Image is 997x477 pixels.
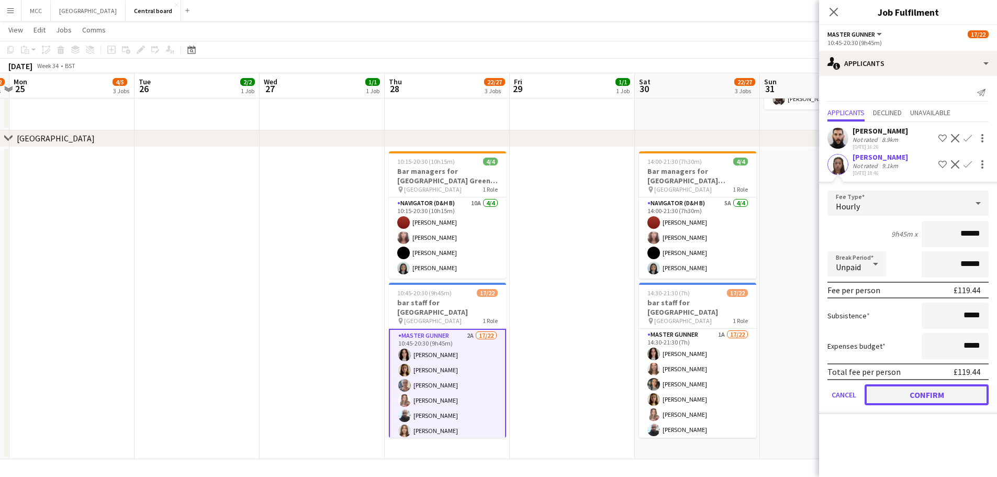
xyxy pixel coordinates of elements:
[477,289,498,297] span: 17/22
[52,23,76,37] a: Jobs
[827,367,901,377] div: Total fee per person
[727,289,748,297] span: 17/22
[819,5,997,19] h3: Job Fulfilment
[615,78,630,86] span: 1/1
[389,77,402,86] span: Thu
[485,87,505,95] div: 3 Jobs
[65,62,75,70] div: BST
[827,30,875,38] span: Master Gunner
[853,126,908,136] div: [PERSON_NAME]
[880,162,900,170] div: 9.1km
[389,151,506,279] app-job-card: 10:15-20:30 (10h15m)4/4Bar managers for [GEOGRAPHIC_DATA] Green King Day [GEOGRAPHIC_DATA]1 RoleN...
[21,1,51,21] button: MCC
[639,77,651,86] span: Sat
[637,83,651,95] span: 30
[12,83,27,95] span: 25
[647,158,702,165] span: 14:00-21:30 (7h30m)
[853,152,908,162] div: [PERSON_NAME]
[647,289,690,297] span: 14:30-21:30 (7h)
[139,77,151,86] span: Tue
[512,83,522,95] span: 29
[389,298,506,317] h3: bar staff for [GEOGRAPHIC_DATA]
[853,162,880,170] div: Not rated
[954,367,980,377] div: £119.44
[484,78,505,86] span: 22/27
[654,185,712,193] span: [GEOGRAPHIC_DATA]
[8,61,32,71] div: [DATE]
[397,289,452,297] span: 10:45-20:30 (9h45m)
[483,317,498,325] span: 1 Role
[968,30,989,38] span: 17/22
[389,283,506,438] app-job-card: 10:45-20:30 (9h45m)17/22bar staff for [GEOGRAPHIC_DATA] [GEOGRAPHIC_DATA]1 RoleMaster Gunner2A17/...
[827,285,880,295] div: Fee per person
[389,197,506,279] app-card-role: Navigator (D&H B)10A4/410:15-20:30 (10h15m)[PERSON_NAME][PERSON_NAME][PERSON_NAME][PERSON_NAME]
[8,25,23,35] span: View
[82,25,106,35] span: Comms
[483,185,498,193] span: 1 Role
[639,197,756,279] app-card-role: Navigator (D&H B)5A4/414:00-21:30 (7h30m)[PERSON_NAME][PERSON_NAME][PERSON_NAME][PERSON_NAME]
[827,39,989,47] div: 10:45-20:30 (9h45m)
[865,384,989,405] button: Confirm
[873,109,902,116] span: Declined
[733,185,748,193] span: 1 Role
[397,158,455,165] span: 10:15-20:30 (10h15m)
[827,30,883,38] button: Master Gunner
[819,51,997,76] div: Applicants
[483,158,498,165] span: 4/4
[365,78,380,86] span: 1/1
[853,170,908,176] div: [DATE] 18:46
[35,62,61,70] span: Week 34
[733,317,748,325] span: 1 Role
[514,77,522,86] span: Fri
[639,151,756,279] app-job-card: 14:00-21:30 (7h30m)4/4Bar managers for [GEOGRAPHIC_DATA] [PERSON_NAME] [GEOGRAPHIC_DATA]1 RoleNav...
[616,87,630,95] div: 1 Job
[14,77,27,86] span: Mon
[827,311,870,320] label: Subsistence
[4,23,27,37] a: View
[78,23,110,37] a: Comms
[366,87,379,95] div: 1 Job
[853,136,880,143] div: Not rated
[880,136,900,143] div: 8.9km
[29,23,50,37] a: Edit
[17,133,95,143] div: [GEOGRAPHIC_DATA]
[853,143,908,150] div: [DATE] 16:26
[891,229,917,239] div: 9h45m x
[137,83,151,95] span: 26
[764,77,777,86] span: Sun
[51,1,126,21] button: [GEOGRAPHIC_DATA]
[264,77,277,86] span: Wed
[113,87,129,95] div: 3 Jobs
[262,83,277,95] span: 27
[639,283,756,438] app-job-card: 14:30-21:30 (7h)17/22bar staff for [GEOGRAPHIC_DATA] [GEOGRAPHIC_DATA]1 RoleMaster Gunner1A17/221...
[56,25,72,35] span: Jobs
[639,167,756,185] h3: Bar managers for [GEOGRAPHIC_DATA] [PERSON_NAME]
[639,298,756,317] h3: bar staff for [GEOGRAPHIC_DATA]
[241,87,254,95] div: 1 Job
[734,78,755,86] span: 22/27
[240,78,255,86] span: 2/2
[387,83,402,95] span: 28
[763,83,777,95] span: 31
[33,25,46,35] span: Edit
[404,185,462,193] span: [GEOGRAPHIC_DATA]
[836,262,861,272] span: Unpaid
[404,317,462,325] span: [GEOGRAPHIC_DATA]
[827,384,860,405] button: Cancel
[113,78,127,86] span: 4/5
[910,109,950,116] span: Unavailable
[126,1,181,21] button: Central board
[735,87,755,95] div: 3 Jobs
[827,341,886,351] label: Expenses budget
[954,285,980,295] div: £119.44
[827,109,865,116] span: Applicants
[836,201,860,212] span: Hourly
[733,158,748,165] span: 4/4
[654,317,712,325] span: [GEOGRAPHIC_DATA]
[389,167,506,185] h3: Bar managers for [GEOGRAPHIC_DATA] Green King Day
